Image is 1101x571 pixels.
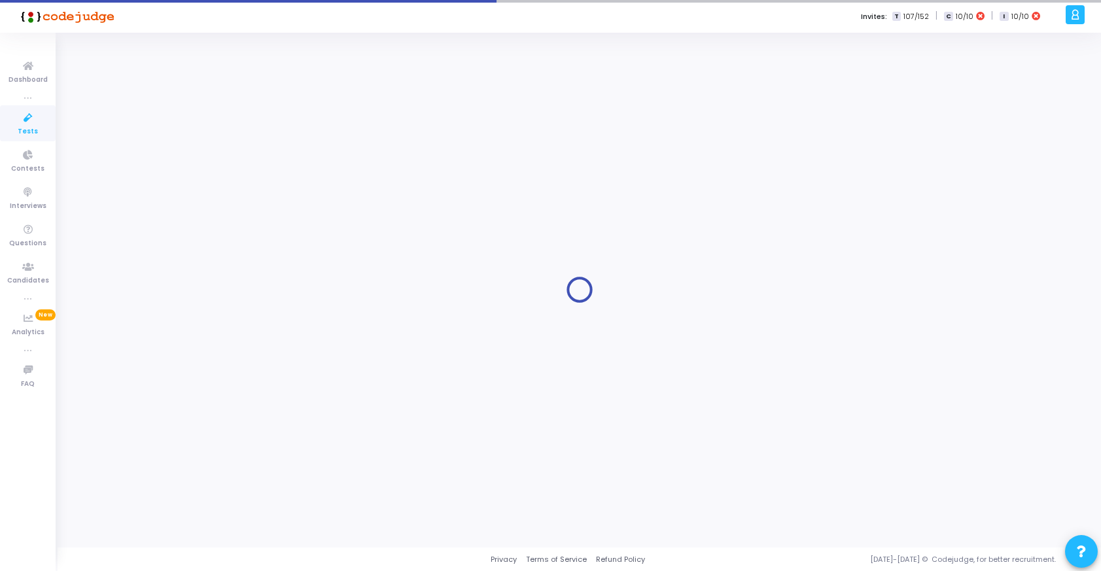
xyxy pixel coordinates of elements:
span: 10/10 [1011,11,1029,22]
a: Terms of Service [526,554,587,565]
span: New [35,309,56,320]
a: Privacy [491,554,517,565]
div: [DATE]-[DATE] © Codejudge, for better recruitment. [645,554,1085,565]
span: Interviews [10,201,46,212]
span: Candidates [7,275,49,286]
span: | [935,9,937,23]
span: Analytics [12,327,44,338]
label: Invites: [861,11,887,22]
span: Questions [9,238,46,249]
span: Tests [18,126,38,137]
span: 10/10 [956,11,973,22]
span: I [1000,12,1008,22]
span: Dashboard [9,75,48,86]
span: C [944,12,952,22]
span: T [892,12,901,22]
span: 107/152 [903,11,929,22]
a: Refund Policy [596,554,645,565]
img: logo [16,3,114,29]
span: FAQ [21,379,35,390]
span: Contests [11,164,44,175]
span: | [991,9,993,23]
